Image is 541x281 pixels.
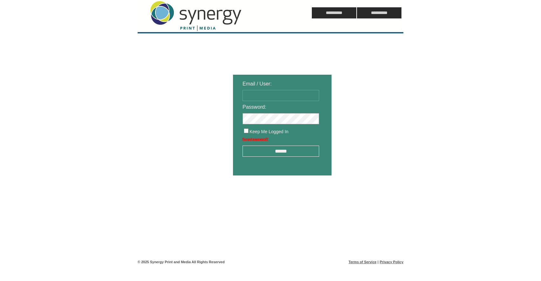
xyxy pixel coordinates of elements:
span: | [378,260,379,264]
span: © 2025 Synergy Print and Media All Rights Reserved [138,260,225,264]
a: Forgot password? [243,137,268,141]
img: transparent.png;jsessionid=3EDAB20F898069FD21B67796EB10114E [350,191,382,199]
a: Privacy Policy [380,260,403,264]
span: Email / User: [243,81,272,86]
a: Terms of Service [349,260,377,264]
span: Keep Me Logged In [250,129,288,134]
span: Password: [243,104,266,110]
